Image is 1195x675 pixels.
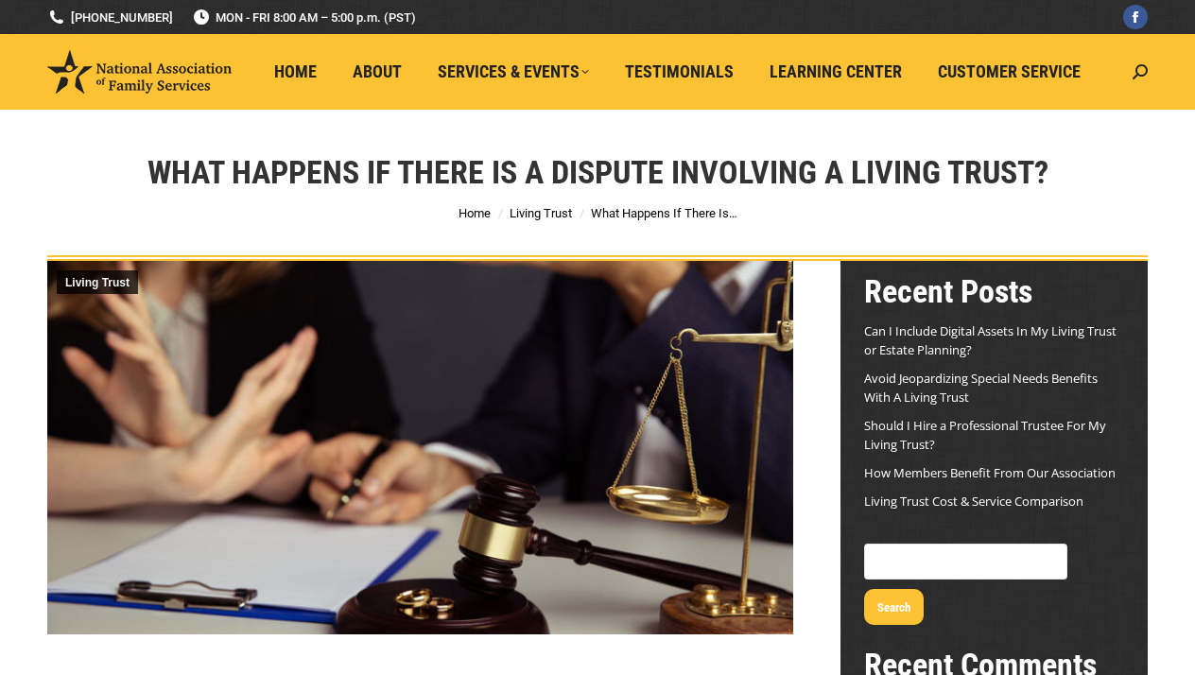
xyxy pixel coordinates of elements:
[57,270,138,294] a: Living Trust
[864,270,1124,312] h2: Recent Posts
[864,417,1106,453] a: Should I Hire a Professional Trustee For My Living Trust?
[864,589,924,625] button: Search
[612,54,747,90] a: Testimonials
[261,54,330,90] a: Home
[770,61,902,82] span: Learning Center
[864,370,1098,406] a: Avoid Jeopardizing Special Needs Benefits With A Living Trust
[1123,5,1148,29] a: Facebook page opens in new window
[339,54,415,90] a: About
[864,464,1116,481] a: How Members Benefit From Our Association
[274,61,317,82] span: Home
[47,50,232,94] img: National Association of Family Services
[864,322,1117,358] a: Can I Include Digital Assets In My Living Trust or Estate Planning?
[47,261,793,634] img: Dispute-with-living-trust-blog
[459,206,491,220] a: Home
[353,61,402,82] span: About
[938,61,1081,82] span: Customer Service
[625,61,734,82] span: Testimonials
[192,9,416,26] span: MON - FRI 8:00 AM – 5:00 p.m. (PST)
[510,206,572,220] a: Living Trust
[591,206,737,220] span: What Happens If There Is…
[756,54,915,90] a: Learning Center
[864,493,1083,510] a: Living Trust Cost & Service Comparison
[147,151,1048,193] h1: What Happens If There Is A Dispute Involving A Living Trust?
[47,9,173,26] a: [PHONE_NUMBER]
[925,54,1094,90] a: Customer Service
[438,61,589,82] span: Services & Events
